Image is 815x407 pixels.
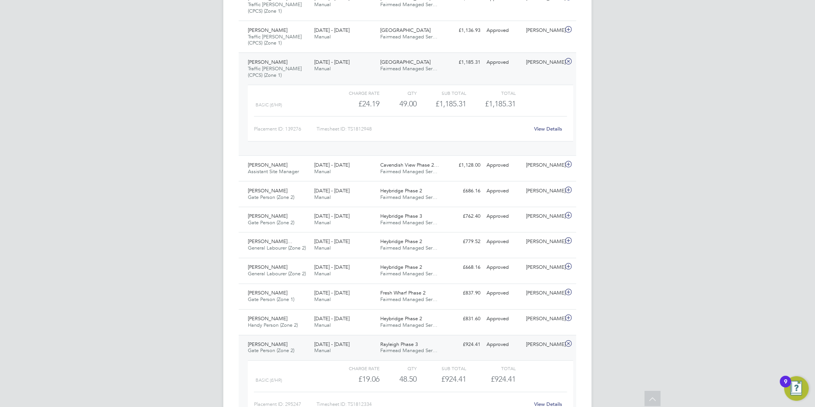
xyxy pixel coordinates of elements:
[314,59,350,65] span: [DATE] - [DATE]
[314,296,331,303] span: Manual
[314,65,331,72] span: Manual
[381,296,438,303] span: Fairmead Managed Ser…
[444,339,483,351] div: £924.41
[523,159,563,172] div: [PERSON_NAME]
[381,27,431,33] span: [GEOGRAPHIC_DATA]
[248,322,298,329] span: Handy Person (Zone 2)
[381,168,438,175] span: Fairmead Managed Ser…
[379,373,417,386] div: 48.50
[444,24,483,37] div: £1,136.93
[314,220,331,226] span: Manual
[417,98,466,110] div: £1,185.31
[330,373,379,386] div: £19.06
[248,33,302,46] span: Traffic [PERSON_NAME] (CPCS) (Zone 1)
[381,187,422,194] span: Heybridge Phase 2
[248,347,294,354] span: Gate Person (Zone 2)
[379,98,417,110] div: 49.00
[483,339,523,351] div: Approved
[248,168,299,175] span: Assistant Site Manager
[381,322,438,329] span: Fairmead Managed Ser…
[314,290,350,296] span: [DATE] - [DATE]
[314,27,350,33] span: [DATE] - [DATE]
[314,271,331,277] span: Manual
[381,162,439,168] span: Cavendish View Phase 2…
[417,364,466,373] div: Sub Total
[314,1,331,8] span: Manual
[485,99,516,108] span: £1,185.31
[523,185,563,197] div: [PERSON_NAME]
[784,376,809,401] button: Open Resource Center, 9 new notifications
[314,341,350,348] span: [DATE] - [DATE]
[248,264,287,271] span: [PERSON_NAME]
[314,213,350,220] span: [DATE] - [DATE]
[784,382,787,392] div: 9
[483,185,523,197] div: Approved
[381,65,438,72] span: Fairmead Managed Ser…
[535,126,563,132] a: View Details
[248,213,287,220] span: [PERSON_NAME]
[483,261,523,274] div: Approved
[523,210,563,223] div: [PERSON_NAME]
[256,102,282,108] span: Basic (£/HR)
[444,185,483,197] div: £686.16
[466,88,516,98] div: Total
[248,1,302,14] span: Traffic [PERSON_NAME] (CPCS) (Zone 1)
[381,264,422,271] span: Heybridge Phase 2
[248,296,294,303] span: Gate Person (Zone 1)
[523,24,563,37] div: [PERSON_NAME]
[248,238,292,245] span: [PERSON_NAME]…
[483,24,523,37] div: Approved
[330,364,379,373] div: Charge rate
[483,313,523,326] div: Approved
[444,261,483,274] div: £668.16
[248,162,287,168] span: [PERSON_NAME]
[381,347,438,354] span: Fairmead Managed Ser…
[314,162,350,168] span: [DATE] - [DATE]
[248,59,287,65] span: [PERSON_NAME]
[523,261,563,274] div: [PERSON_NAME]
[314,33,331,40] span: Manual
[381,341,418,348] span: Rayleigh Phase 3
[523,313,563,326] div: [PERSON_NAME]
[381,316,422,322] span: Heybridge Phase 2
[381,238,422,245] span: Heybridge Phase 2
[314,168,331,175] span: Manual
[381,59,431,65] span: [GEOGRAPHIC_DATA]
[314,238,350,245] span: [DATE] - [DATE]
[444,313,483,326] div: £831.60
[381,290,426,296] span: Fresh Wharf Phase 2
[483,236,523,248] div: Approved
[314,322,331,329] span: Manual
[381,1,438,8] span: Fairmead Managed Ser…
[248,245,306,251] span: General Labourer (Zone 2)
[523,56,563,69] div: [PERSON_NAME]
[381,271,438,277] span: Fairmead Managed Ser…
[491,375,516,384] span: £924.41
[330,88,379,98] div: Charge rate
[330,98,379,110] div: £24.19
[444,287,483,300] div: £837.90
[379,364,417,373] div: QTY
[314,245,331,251] span: Manual
[381,33,438,40] span: Fairmead Managed Ser…
[466,364,516,373] div: Total
[248,27,287,33] span: [PERSON_NAME]
[248,316,287,322] span: [PERSON_NAME]
[381,245,438,251] span: Fairmead Managed Ser…
[314,187,350,194] span: [DATE] - [DATE]
[314,347,331,354] span: Manual
[381,213,422,220] span: Heybridge Phase 3
[523,287,563,300] div: [PERSON_NAME]
[256,378,282,383] span: Basic (£/HR)
[381,220,438,226] span: Fairmead Managed Ser…
[379,88,417,98] div: QTY
[317,123,530,135] div: Timesheet ID: TS1812948
[483,210,523,223] div: Approved
[314,316,350,322] span: [DATE] - [DATE]
[248,290,287,296] span: [PERSON_NAME]
[248,194,294,200] span: Gate Person (Zone 2)
[483,287,523,300] div: Approved
[248,65,302,78] span: Traffic [PERSON_NAME] (CPCS) (Zone 1)
[254,123,317,135] div: Placement ID: 139276
[523,236,563,248] div: [PERSON_NAME]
